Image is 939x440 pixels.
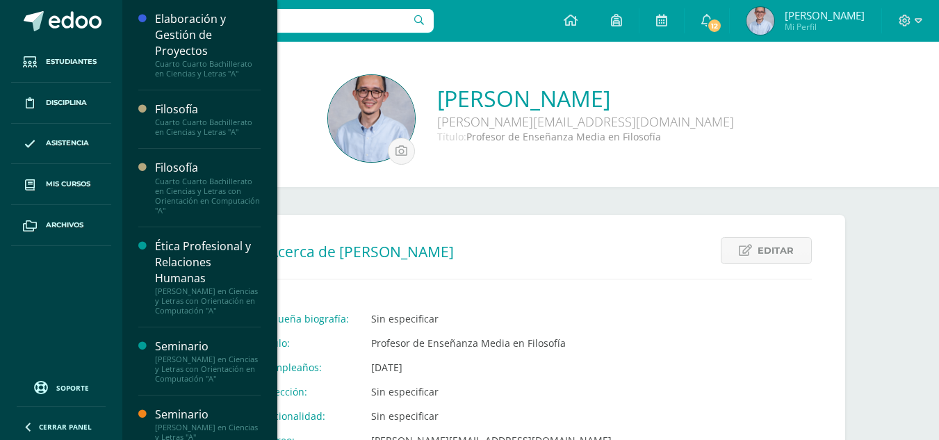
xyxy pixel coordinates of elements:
[131,9,434,33] input: Busca un usuario...
[328,75,415,162] img: 2a7ea491b90aa27cfac5bf78c8bae1ec.png
[11,124,111,165] a: Asistencia
[785,21,865,33] span: Mi Perfil
[360,331,623,355] td: Profesor de Enseñanza Media en Filosofía
[155,286,261,316] div: [PERSON_NAME] en Ciencias y Letras con Orientación en Computación "A"
[155,160,261,176] div: Filosofía
[250,355,360,380] td: Cumpleaños:
[155,59,261,79] div: Cuarto Cuarto Bachillerato en Ciencias y Letras "A"
[707,18,722,33] span: 12
[269,242,454,261] span: Acerca de [PERSON_NAME]
[46,56,97,67] span: Estudiantes
[721,237,812,264] a: Editar
[56,383,89,393] span: Soporte
[155,238,261,316] a: Ética Profesional y Relaciones Humanas[PERSON_NAME] en Ciencias y Letras con Orientación en Compu...
[360,307,623,331] td: Sin especificar
[785,8,865,22] span: [PERSON_NAME]
[46,97,87,108] span: Disciplina
[155,101,261,137] a: FilosofíaCuarto Cuarto Bachillerato en Ciencias y Letras "A"
[360,404,623,428] td: Sin especificar
[46,220,83,231] span: Archivos
[17,377,106,396] a: Soporte
[360,380,623,404] td: Sin especificar
[250,404,360,428] td: Nacionalidad:
[437,130,466,143] span: Título:
[46,179,90,190] span: Mis cursos
[11,83,111,124] a: Disciplina
[250,380,360,404] td: Dirección:
[250,307,360,331] td: Pequeña biografía:
[746,7,774,35] img: 54d5abf9b2742d70e04350d565128aa6.png
[360,355,623,380] td: [DATE]
[11,205,111,246] a: Archivos
[155,160,261,215] a: FilosofíaCuarto Cuarto Bachillerato en Ciencias y Letras con Orientación en Computación "A"
[437,113,734,130] div: [PERSON_NAME][EMAIL_ADDRESS][DOMAIN_NAME]
[46,138,89,149] span: Asistencia
[39,422,92,432] span: Cerrar panel
[11,42,111,83] a: Estudiantes
[250,331,360,355] td: Título:
[155,101,261,117] div: Filosofía
[155,117,261,137] div: Cuarto Cuarto Bachillerato en Ciencias y Letras "A"
[155,339,261,355] div: Seminario
[155,11,261,59] div: Elaboración y Gestión de Proyectos
[758,238,794,263] span: Editar
[155,407,261,423] div: Seminario
[155,339,261,384] a: Seminario[PERSON_NAME] en Ciencias y Letras con Orientación en Computación "A"
[466,130,661,143] span: Profesor de Enseñanza Media en Filosofía
[437,83,734,113] a: [PERSON_NAME]
[155,355,261,384] div: [PERSON_NAME] en Ciencias y Letras con Orientación en Computación "A"
[155,177,261,215] div: Cuarto Cuarto Bachillerato en Ciencias y Letras con Orientación en Computación "A"
[155,11,261,79] a: Elaboración y Gestión de ProyectosCuarto Cuarto Bachillerato en Ciencias y Letras "A"
[11,164,111,205] a: Mis cursos
[155,238,261,286] div: Ética Profesional y Relaciones Humanas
